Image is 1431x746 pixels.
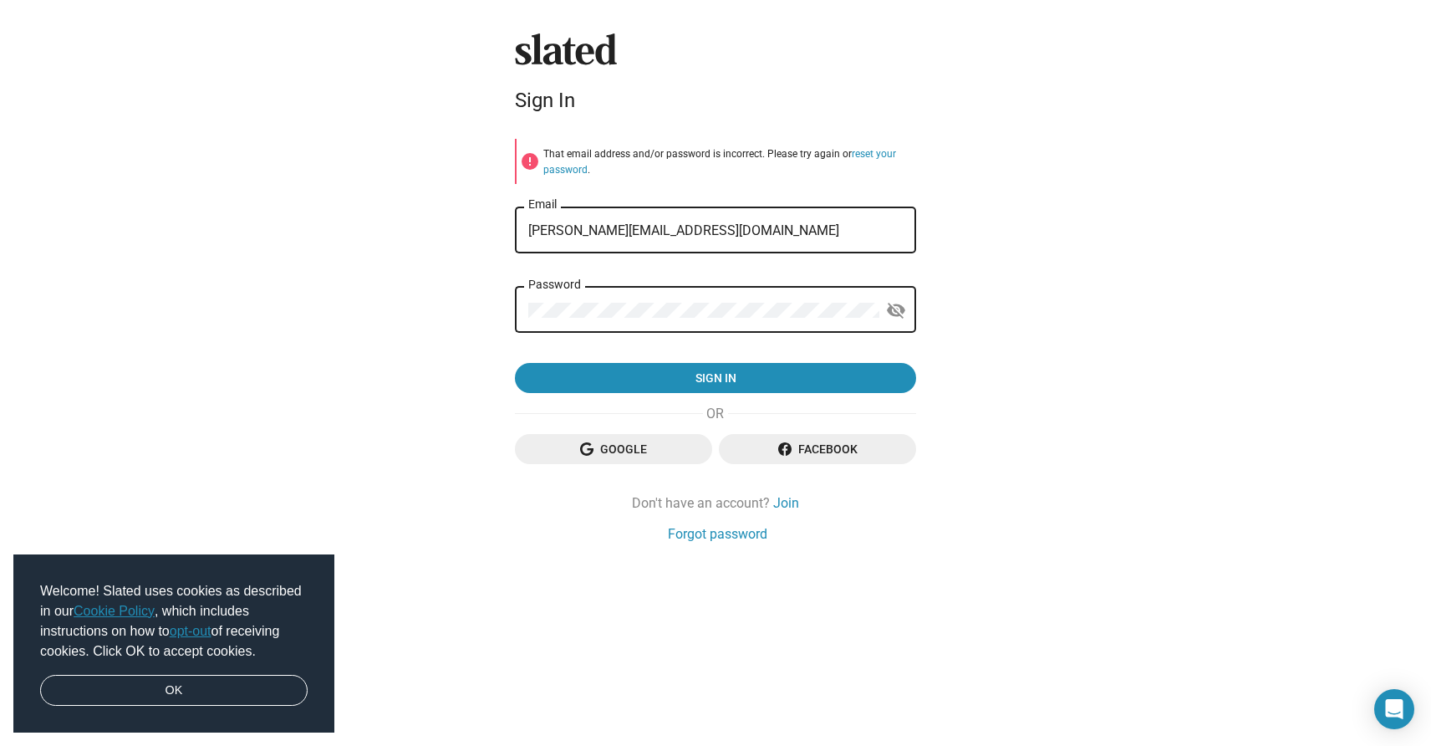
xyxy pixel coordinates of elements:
[515,33,916,119] sl-branding: Sign In
[528,363,903,393] span: Sign in
[879,294,913,328] button: Show password
[170,624,211,638] a: opt-out
[886,298,906,324] mat-icon: visibility_off
[543,148,896,176] a: reset your password
[719,434,916,464] button: Facebook
[520,151,540,171] mat-icon: error
[1374,689,1414,729] div: Open Intercom Messenger
[515,434,712,464] button: Google
[515,494,916,512] div: Don't have an account?
[528,434,699,464] span: Google
[773,494,799,512] a: Join
[40,581,308,662] span: Welcome! Slated uses cookies as described in our , which includes instructions on how to of recei...
[13,554,334,733] div: cookieconsent
[668,525,767,543] a: Forgot password
[543,148,896,176] span: That email address and/or password is incorrect. Please try again or .
[40,675,308,707] a: dismiss cookie message
[74,604,155,618] a: Cookie Policy
[732,434,903,464] span: Facebook
[515,89,916,112] div: Sign In
[515,363,916,393] button: Sign in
